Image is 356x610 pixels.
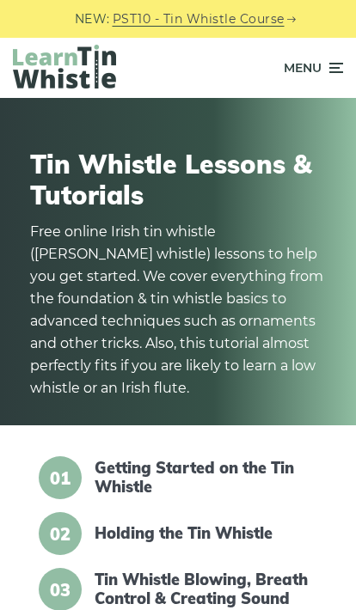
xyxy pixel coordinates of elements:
[30,149,326,210] h1: Tin Whistle Lessons & Tutorials
[95,570,313,607] a: Tin Whistle Blowing, Breath Control & Creating Sound
[95,524,313,543] a: Holding the Tin Whistle
[13,45,116,88] img: LearnTinWhistle.com
[30,221,326,400] p: Free online Irish tin whistle ([PERSON_NAME] whistle) lessons to help you get started. We cover e...
[39,512,82,555] span: 02
[284,46,322,89] span: Menu
[39,456,82,499] span: 01
[95,459,313,496] a: Getting Started on the Tin Whistle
